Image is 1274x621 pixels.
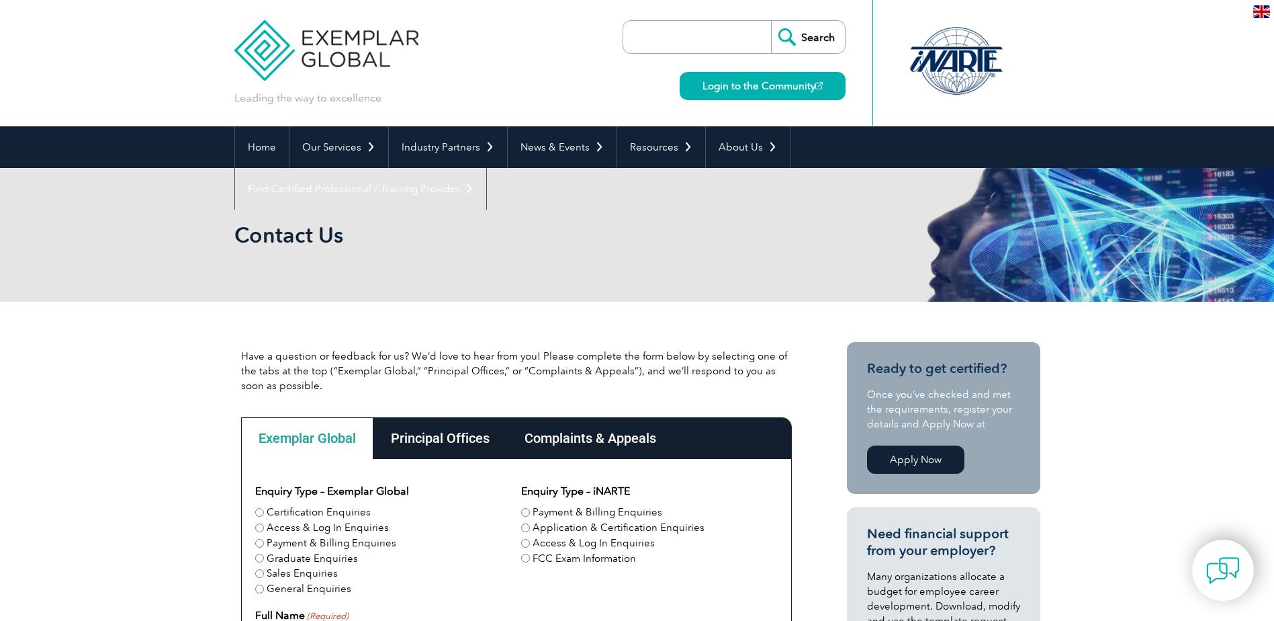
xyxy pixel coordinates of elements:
[234,91,381,106] p: Leading the way to excellence
[235,168,486,210] a: Find Certified Professional / Training Provider
[389,126,507,168] a: Industry Partners
[255,483,409,499] legend: Enquiry Type – Exemplar Global
[867,360,1020,377] h3: Ready to get certified?
[533,520,704,536] label: Application & Certification Enquiries
[289,126,388,168] a: Our Services
[235,126,289,168] a: Home
[267,566,338,581] label: Sales Enquiries
[234,222,750,248] h1: Contact Us
[617,126,705,168] a: Resources
[373,417,507,459] div: Principal Offices
[508,126,617,168] a: News & Events
[267,581,351,597] label: General Enquiries
[771,21,845,53] input: Search
[1206,554,1240,587] img: contact-chat.png
[241,349,792,393] p: Have a question or feedback for us? We’d love to hear from you! Please complete the form below by...
[267,536,396,551] label: Payment & Billing Enquiries
[533,551,636,567] label: FCC Exam Information
[267,520,389,536] label: Access & Log In Enquiries
[867,446,964,474] a: Apply Now
[706,126,790,168] a: About Us
[521,483,630,499] legend: Enquiry Type – iNARTE
[507,417,674,459] div: Complaints & Appeals
[533,536,655,551] label: Access & Log In Enquiries
[815,82,823,89] img: open_square.png
[267,505,371,520] label: Certification Enquiries
[867,387,1020,431] p: Once you’ve checked and met the requirements, register your details and Apply Now at
[241,417,373,459] div: Exemplar Global
[867,526,1020,559] h3: Need financial support from your employer?
[1253,5,1270,18] img: en
[680,72,846,100] a: Login to the Community
[533,505,662,520] label: Payment & Billing Enquiries
[267,551,358,567] label: Graduate Enquiries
